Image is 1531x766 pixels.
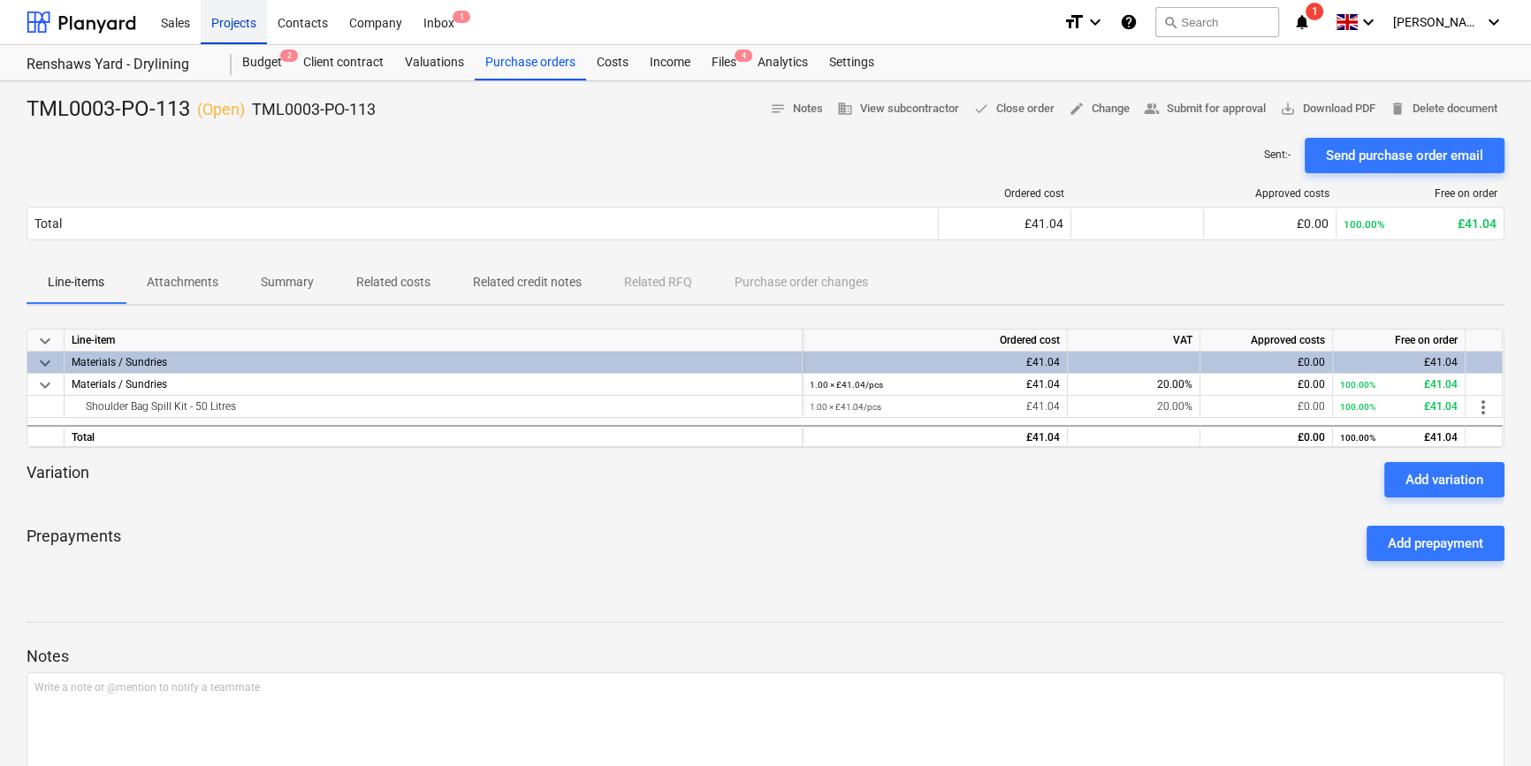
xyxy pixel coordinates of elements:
span: 2 [280,49,298,62]
div: TML0003-PO-113 [27,95,376,124]
span: 4 [735,49,752,62]
div: £0.00 [1207,352,1325,374]
small: 100.00% [1340,380,1375,390]
span: View subcontractor [837,99,959,119]
p: Prepayments [27,526,121,561]
button: Close order [966,95,1062,123]
p: Line-items [48,273,104,292]
div: Total [34,216,62,231]
div: £41.04 [946,216,1063,231]
button: Change [1062,95,1137,123]
div: Free on order [1344,187,1497,200]
i: notifications [1293,11,1311,33]
button: Add prepayment [1367,526,1504,561]
p: Sent : - [1264,148,1291,163]
p: Related credit notes [473,273,582,292]
a: Files4 [701,45,747,80]
p: Variation [27,462,89,497]
span: Notes [770,99,823,119]
a: Settings [819,45,885,80]
button: Delete document [1382,95,1504,123]
div: £41.04 [1344,216,1497,231]
span: edit [1069,101,1085,117]
i: keyboard_arrow_down [1358,11,1379,33]
a: Income [639,45,701,80]
a: Budget2 [232,45,293,80]
div: Send purchase order email [1326,144,1483,167]
div: £41.04 [810,352,1060,374]
button: Search [1155,7,1279,37]
span: Download PDF [1280,99,1375,119]
div: VAT [1068,330,1200,352]
div: Materials / Sundries [72,352,795,373]
div: 20.00% [1068,374,1200,396]
i: Knowledge base [1120,11,1138,33]
div: 20.00% [1068,396,1200,418]
p: Attachments [147,273,218,292]
p: Notes [27,646,1504,667]
p: Related costs [356,273,430,292]
div: £41.04 [1340,374,1458,396]
div: £0.00 [1207,427,1325,449]
span: search [1163,15,1177,29]
small: 100.00% [1340,402,1375,412]
span: Materials / Sundries [72,378,167,391]
p: TML0003-PO-113 [252,99,376,120]
i: format_size [1063,11,1085,33]
span: people_alt [1144,101,1160,117]
span: delete [1390,101,1405,117]
button: Download PDF [1273,95,1382,123]
a: Purchase orders [475,45,586,80]
iframe: Chat Widget [1443,681,1531,766]
div: Ordered cost [803,330,1068,352]
span: 1 [1306,3,1323,20]
small: 1.00 × £41.04 / pcs [810,380,883,390]
button: Notes [763,95,830,123]
span: save_alt [1280,101,1296,117]
span: business [837,101,853,117]
div: Approved costs [1211,187,1329,200]
div: £0.00 [1207,374,1325,396]
div: Budget [232,45,293,80]
a: Costs [586,45,639,80]
a: Analytics [747,45,819,80]
span: keyboard_arrow_down [34,330,56,352]
span: Close order [973,99,1055,119]
div: £41.04 [1340,352,1458,374]
div: Valuations [394,45,475,80]
div: £41.04 [1340,427,1458,449]
button: View subcontractor [830,95,966,123]
p: ( Open ) [197,99,245,120]
div: Add variation [1405,468,1483,491]
span: more_vert [1473,397,1494,418]
span: Delete document [1390,99,1497,119]
span: keyboard_arrow_down [34,353,56,374]
div: Add prepayment [1388,532,1483,555]
button: Send purchase order email [1305,138,1504,173]
small: 1.00 × £41.04 / pcs [810,402,881,412]
div: Files [701,45,747,80]
span: [PERSON_NAME] [1393,15,1481,29]
small: 100.00% [1344,218,1385,231]
i: keyboard_arrow_down [1483,11,1504,33]
i: keyboard_arrow_down [1085,11,1106,33]
div: Shoulder Bag Spill Kit - 50 Litres [72,396,795,417]
div: £0.00 [1207,396,1325,418]
div: £41.04 [810,396,1060,418]
div: Free on order [1333,330,1466,352]
div: £41.04 [810,374,1060,396]
div: £41.04 [1340,396,1458,418]
a: Client contract [293,45,394,80]
span: 1 [453,11,470,23]
span: keyboard_arrow_down [34,375,56,396]
button: Add variation [1384,462,1504,497]
div: Ordered cost [946,187,1064,200]
span: Change [1069,99,1130,119]
span: Submit for approval [1144,99,1266,119]
button: Submit for approval [1137,95,1273,123]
